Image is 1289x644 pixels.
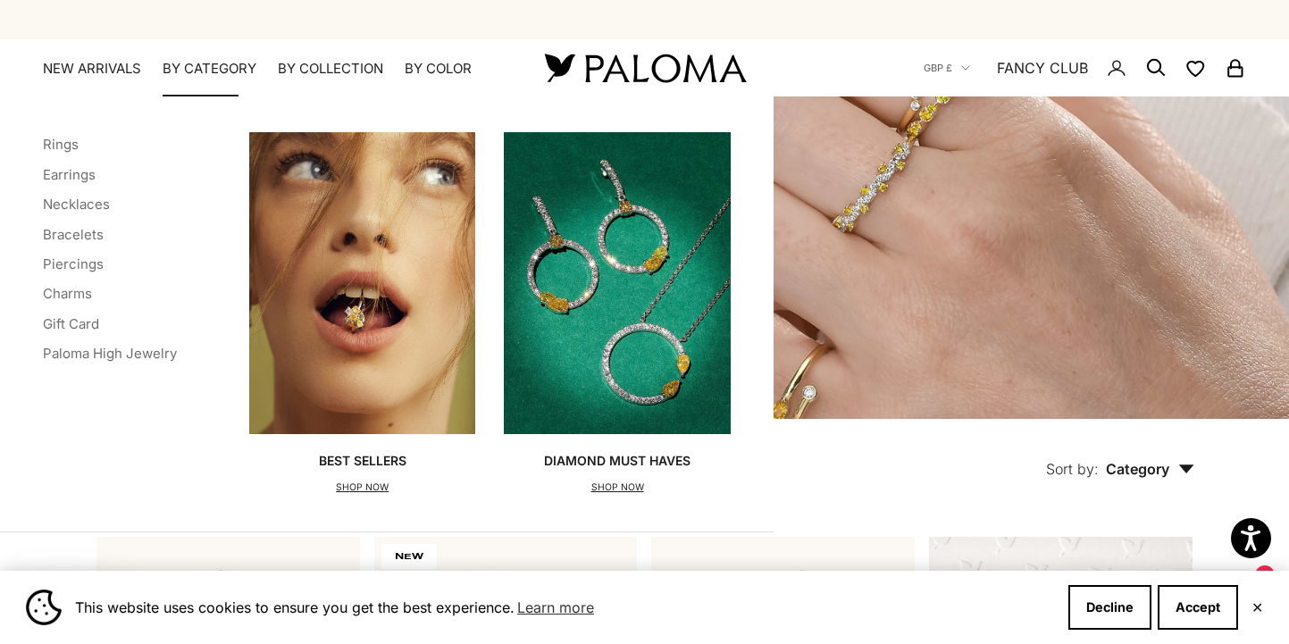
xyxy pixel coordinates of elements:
[43,285,92,302] a: Charms
[43,255,104,272] a: Piercings
[1005,419,1235,494] button: Sort by: Category
[43,60,502,78] nav: Primary navigation
[43,136,79,153] a: Rings
[544,479,691,497] p: SHOP NOW
[1251,602,1263,613] button: Close
[43,166,96,183] a: Earrings
[924,60,970,76] button: GBP £
[515,594,597,621] a: Learn more
[163,60,256,78] summary: By Category
[1158,585,1238,630] button: Accept
[43,226,104,243] a: Bracelets
[381,544,437,569] span: NEW
[319,479,406,497] p: SHOP NOW
[26,590,62,625] img: Cookie banner
[278,60,383,78] summary: By Collection
[43,315,99,332] a: Gift Card
[43,60,141,78] a: NEW ARRIVALS
[924,39,1246,96] nav: Secondary navigation
[544,452,691,470] p: Diamond Must Haves
[43,345,177,362] a: Paloma High Jewelry
[1068,585,1151,630] button: Decline
[249,132,475,496] a: Best SellersSHOP NOW
[43,196,110,213] a: Necklaces
[924,60,952,76] span: GBP £
[405,60,472,78] summary: By Color
[504,132,730,496] a: Diamond Must HavesSHOP NOW
[319,452,406,470] p: Best Sellers
[997,56,1088,79] a: FANCY CLUB
[1046,460,1099,478] span: Sort by:
[75,594,1054,621] span: This website uses cookies to ensure you get the best experience.
[1106,460,1194,478] span: Category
